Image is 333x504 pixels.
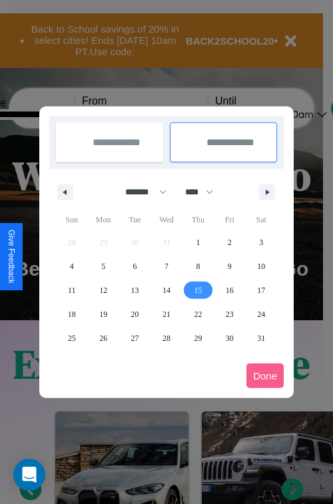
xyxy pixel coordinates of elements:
[131,302,139,326] span: 20
[151,209,182,230] span: Wed
[182,278,214,302] button: 15
[182,230,214,254] button: 1
[99,278,107,302] span: 12
[99,326,107,350] span: 26
[70,254,74,278] span: 4
[56,209,87,230] span: Sun
[131,278,139,302] span: 13
[101,254,105,278] span: 5
[56,326,87,350] button: 25
[246,326,277,350] button: 31
[196,230,200,254] span: 1
[56,302,87,326] button: 18
[165,254,168,278] span: 7
[151,326,182,350] button: 28
[99,302,107,326] span: 19
[259,230,263,254] span: 3
[182,209,214,230] span: Thu
[131,326,139,350] span: 27
[182,326,214,350] button: 29
[68,278,76,302] span: 11
[226,278,234,302] span: 16
[194,302,202,326] span: 22
[68,302,76,326] span: 18
[151,254,182,278] button: 7
[246,230,277,254] button: 3
[246,278,277,302] button: 17
[119,254,151,278] button: 6
[226,326,234,350] span: 30
[119,278,151,302] button: 13
[257,326,265,350] span: 31
[214,302,245,326] button: 23
[214,230,245,254] button: 2
[119,209,151,230] span: Tue
[214,254,245,278] button: 9
[194,326,202,350] span: 29
[246,302,277,326] button: 24
[194,278,202,302] span: 15
[246,364,284,388] button: Done
[163,278,170,302] span: 14
[56,254,87,278] button: 4
[68,326,76,350] span: 25
[87,278,119,302] button: 12
[133,254,137,278] span: 6
[246,254,277,278] button: 10
[226,302,234,326] span: 23
[87,302,119,326] button: 19
[151,302,182,326] button: 21
[214,326,245,350] button: 30
[56,278,87,302] button: 11
[163,302,170,326] span: 21
[246,209,277,230] span: Sat
[257,302,265,326] span: 24
[7,230,16,284] div: Give Feedback
[214,209,245,230] span: Fri
[163,326,170,350] span: 28
[228,230,232,254] span: 2
[13,459,45,491] div: Open Intercom Messenger
[228,254,232,278] span: 9
[119,326,151,350] button: 27
[196,254,200,278] span: 8
[257,254,265,278] span: 10
[87,326,119,350] button: 26
[87,209,119,230] span: Mon
[151,278,182,302] button: 14
[87,254,119,278] button: 5
[182,302,214,326] button: 22
[214,278,245,302] button: 16
[257,278,265,302] span: 17
[119,302,151,326] button: 20
[182,254,214,278] button: 8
